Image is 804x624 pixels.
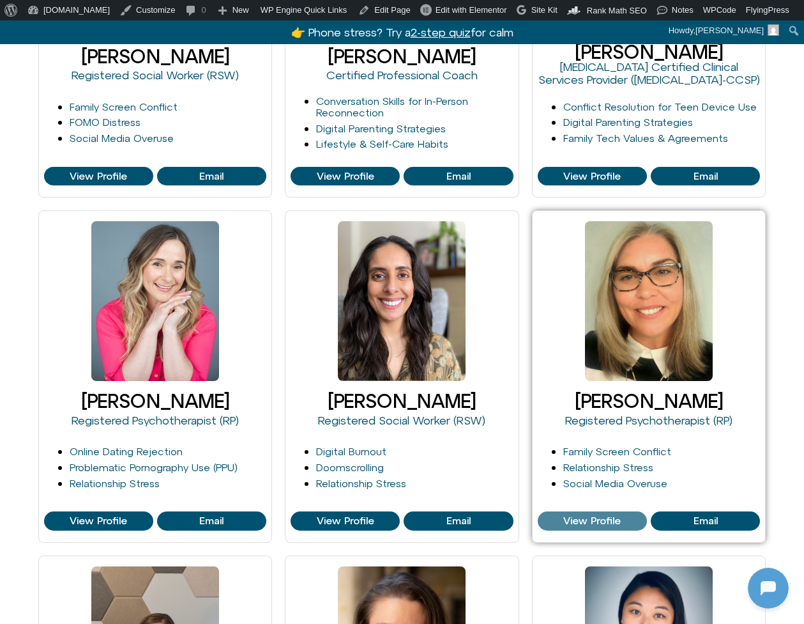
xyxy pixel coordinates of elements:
span: Rank Math SEO [587,6,647,15]
span: [PERSON_NAME] [695,26,764,35]
a: View Profile of Mark Diamond [291,167,400,186]
span: View Profile [317,515,374,527]
a: View Profile of Larry Borins [157,167,266,186]
button: Expand Header Button [3,3,252,30]
span: View Profile [70,515,127,527]
a: Family Tech Values & Agreements [563,132,728,144]
p: [DATE] [111,332,145,348]
a: View Profile of Sabrina Rehman [291,511,400,531]
p: hi [234,364,242,380]
a: Doomscrolling [316,462,384,473]
a: Conflict Resolution for Teen Device Use [563,101,757,113]
a: [PERSON_NAME] [328,390,476,412]
a: View Profile of Siobhan Chirico [538,511,647,531]
svg: Voice Input Button [218,408,239,428]
img: N5FCcHC.png [3,111,21,129]
span: View Profile [563,171,621,182]
a: Howdy, [664,20,784,41]
span: Email [199,515,224,527]
a: Digital Burnout [316,446,386,457]
span: Email [446,515,471,527]
p: [DATE] [111,31,145,46]
span: View Profile [317,171,374,182]
svg: Restart Conversation Button [201,6,223,27]
span: Email [199,171,224,182]
a: View Profile of Michelle Fischler [44,511,153,531]
a: Registered Social Worker (RSW) [318,414,485,427]
a: Digital Parenting Strategies [563,116,693,128]
a: [PERSON_NAME] [81,45,229,67]
u: 2-step quiz [411,26,471,39]
a: Relationship Stress [563,462,653,473]
span: Email [446,171,471,182]
a: 👉 Phone stress? Try a2-step quizfor calm [291,26,513,39]
a: FOMO Distress [70,116,140,128]
span: Email [694,515,718,527]
p: Makes sense — you want clarity. When do you reach for your phone most [DATE]? Choose one: 1) Morn... [36,146,228,222]
a: Social Media Overuse [70,132,174,144]
a: Problematic Pornography Use (PPU) [70,462,238,473]
a: View Profile of Melina Viola [538,167,647,186]
a: View Profile of Siobhan Chirico [651,511,760,531]
a: Social Media Overuse [563,478,667,489]
a: View Profile of Larry Borins [44,167,153,186]
span: View Profile [70,171,127,182]
span: View Profile [563,515,621,527]
a: Registered Psychotherapist (RP) [565,414,732,427]
svg: Close Chatbot Button [223,6,245,27]
a: Relationship Stress [70,478,160,489]
img: N5FCcHC.png [3,293,21,311]
textarea: Message Input [22,412,198,425]
a: Certified Professional Coach [326,68,478,82]
a: [PERSON_NAME] [575,41,723,63]
a: Registered Psychotherapist (RP) [72,414,239,427]
h2: [DOMAIN_NAME] [38,8,196,25]
iframe: Botpress [748,568,789,609]
a: [MEDICAL_DATA] Certified Clinical Services Provider ([MEDICAL_DATA]-CCSP) [538,60,760,86]
p: Looks like you stepped away—no worries. Message me when you're ready. What feels like a good next... [36,244,228,306]
img: N5FCcHC.png [3,210,21,228]
a: Lifestyle & Self-Care Habits [316,138,448,150]
a: View Profile of Mark Diamond [404,167,513,186]
span: Site Kit [531,5,557,15]
a: Conversation Skills for In-Person Reconnection [316,95,468,119]
a: View Profile of Melina Viola [651,167,760,186]
a: Relationship Stress [316,478,406,489]
span: Email [694,171,718,182]
a: Online Dating Rejection [70,446,183,457]
a: Registered Social Worker (RSW) [72,68,239,82]
a: View Profile of Michelle Fischler [157,511,266,531]
a: Family Screen Conflict [70,101,178,113]
a: [PERSON_NAME] [328,45,476,67]
img: N5FCcHC.png [11,6,32,27]
a: View Profile of Sabrina Rehman [404,511,513,531]
a: Digital Parenting Strategies [316,123,446,134]
span: Edit with Elementor [436,5,507,15]
p: Good to see you. Phone focus time. Which moment [DATE] grabs your phone the most? Choose one: 1) ... [36,63,228,124]
a: [PERSON_NAME] [81,390,229,412]
a: [PERSON_NAME] [575,390,723,412]
a: Family Screen Conflict [563,446,671,457]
